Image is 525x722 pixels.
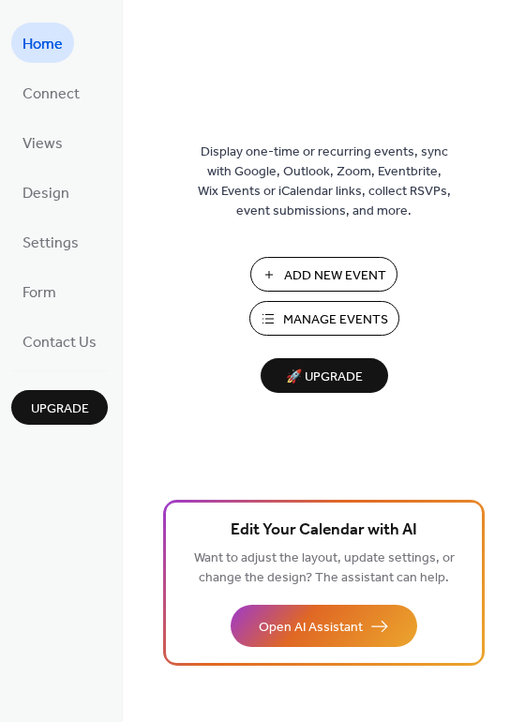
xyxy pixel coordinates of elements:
[231,518,417,544] span: Edit Your Calendar with AI
[198,143,451,221] span: Display one-time or recurring events, sync with Google, Outlook, Zoom, Eventbrite, Wix Events or ...
[283,310,388,330] span: Manage Events
[22,129,63,158] span: Views
[11,23,74,63] a: Home
[11,271,67,311] a: Form
[31,399,89,419] span: Upgrade
[22,30,63,59] span: Home
[11,122,74,162] a: Views
[11,390,108,425] button: Upgrade
[272,365,377,390] span: 🚀 Upgrade
[22,278,56,308] span: Form
[11,72,91,113] a: Connect
[259,618,363,638] span: Open AI Assistant
[194,546,455,591] span: Want to adjust the layout, update settings, or change the design? The assistant can help.
[22,229,79,258] span: Settings
[231,605,417,647] button: Open AI Assistant
[11,321,108,361] a: Contact Us
[249,301,399,336] button: Manage Events
[261,358,388,393] button: 🚀 Upgrade
[22,179,69,208] span: Design
[22,328,97,357] span: Contact Us
[250,257,397,292] button: Add New Event
[284,266,386,286] span: Add New Event
[11,172,81,212] a: Design
[11,221,90,262] a: Settings
[22,80,80,109] span: Connect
